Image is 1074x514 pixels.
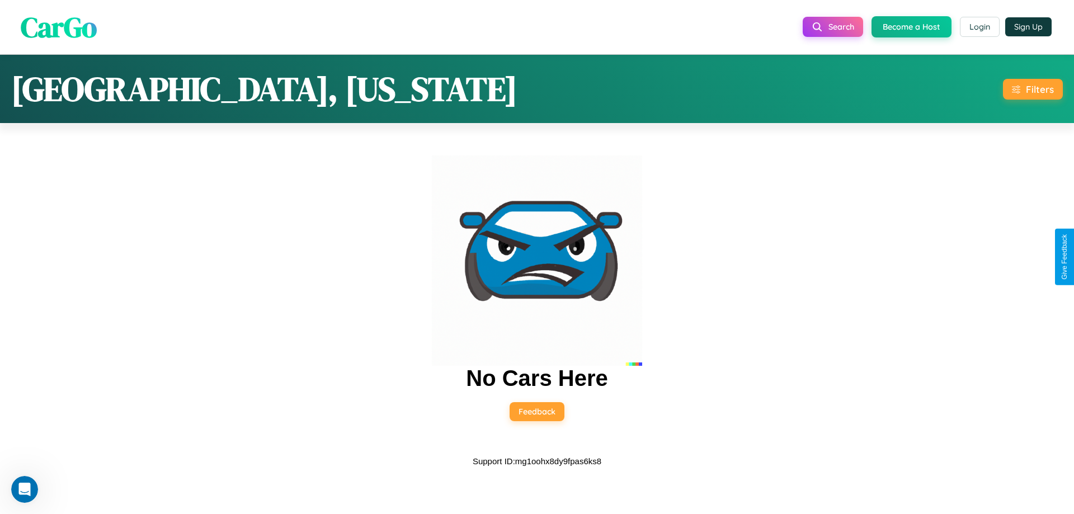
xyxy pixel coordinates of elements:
button: Search [803,17,863,37]
h2: No Cars Here [466,366,607,391]
button: Become a Host [872,16,951,37]
span: CarGo [21,7,97,46]
button: Filters [1003,79,1063,100]
iframe: Intercom live chat [11,476,38,503]
h1: [GEOGRAPHIC_DATA], [US_STATE] [11,66,517,112]
span: Search [828,22,854,32]
button: Sign Up [1005,17,1052,36]
div: Filters [1026,83,1054,95]
p: Support ID: mg1oohx8dy9fpas6ks8 [473,454,601,469]
button: Login [960,17,1000,37]
div: Give Feedback [1061,234,1068,280]
button: Feedback [510,402,564,421]
img: car [432,155,642,366]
